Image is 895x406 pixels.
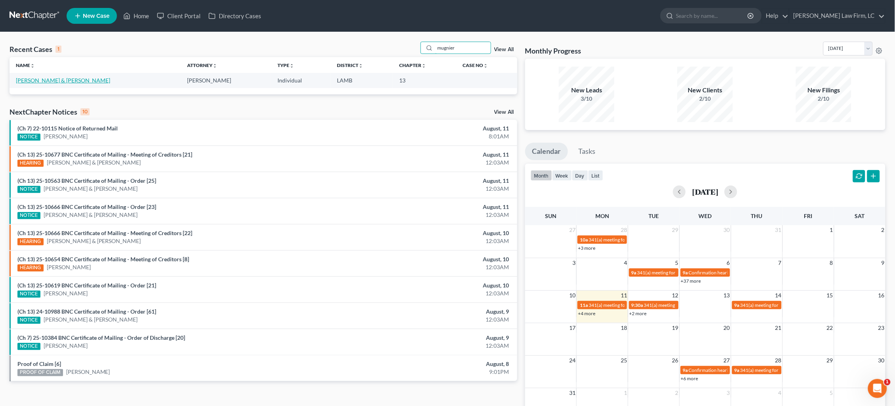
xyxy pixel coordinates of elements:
[351,334,509,342] div: August, 9
[726,258,731,268] span: 6
[677,95,733,103] div: 2/10
[631,302,643,308] span: 9:30a
[47,263,91,271] a: [PERSON_NAME]
[351,360,509,368] div: August, 8
[44,185,138,193] a: [PERSON_NAME] & [PERSON_NAME]
[740,302,817,308] span: 341(a) meeting for [PERSON_NAME]
[44,132,88,140] a: [PERSON_NAME]
[17,160,44,167] div: HEARING
[463,62,488,68] a: Case Nounfold_more
[623,258,628,268] span: 4
[683,270,688,276] span: 9a
[119,9,153,23] a: Home
[588,170,603,181] button: list
[723,291,731,300] span: 13
[778,388,782,398] span: 4
[17,238,44,245] div: HEARING
[572,258,576,268] span: 3
[271,73,331,88] td: Individual
[778,258,782,268] span: 7
[723,323,731,333] span: 20
[44,211,138,219] a: [PERSON_NAME] & [PERSON_NAME]
[878,356,885,365] span: 30
[868,379,887,398] iframe: Intercom live chat
[723,356,731,365] span: 27
[205,9,265,23] a: Directory Cases
[17,177,156,184] a: (Ch 13) 25-10563 BNC Certificate of Mailing - Order [25]
[559,86,614,95] div: New Leads
[277,62,294,68] a: Typeunfold_more
[671,225,679,235] span: 29
[829,388,834,398] span: 5
[44,342,88,350] a: [PERSON_NAME]
[796,95,851,103] div: 2/10
[878,323,885,333] span: 23
[153,9,205,23] a: Client Portal
[881,258,885,268] span: 9
[17,369,63,376] div: PROOF OF CLAIM
[572,143,603,160] a: Tasks
[681,278,701,284] a: +37 more
[435,42,491,54] input: Search by name...
[351,211,509,219] div: 12:03AM
[734,367,740,373] span: 9a
[881,225,885,235] span: 2
[30,63,35,68] i: unfold_more
[623,388,628,398] span: 1
[80,108,90,115] div: 10
[359,63,363,68] i: unfold_more
[790,9,885,23] a: [PERSON_NAME] Law Firm, LC
[804,213,813,219] span: Fri
[572,170,588,181] button: day
[723,225,731,235] span: 30
[47,159,141,167] a: [PERSON_NAME] & [PERSON_NAME]
[568,323,576,333] span: 17
[878,291,885,300] span: 16
[568,225,576,235] span: 27
[351,132,509,140] div: 8:01AM
[17,308,156,315] a: (Ch 13) 24-10988 BNC Certificate of Mailing - Order [61]
[351,282,509,289] div: August, 10
[17,125,118,132] a: (Ch 7) 22-10115 Notice of Returned Mail
[83,13,109,19] span: New Case
[826,356,834,365] span: 29
[671,323,679,333] span: 19
[351,185,509,193] div: 12:03AM
[829,258,834,268] span: 8
[620,323,628,333] span: 18
[826,323,834,333] span: 22
[351,263,509,271] div: 12:03AM
[689,270,779,276] span: Confirmation hearing for [PERSON_NAME]
[620,356,628,365] span: 25
[351,308,509,316] div: August, 9
[16,62,35,68] a: Nameunfold_more
[620,225,628,235] span: 28
[44,289,88,297] a: [PERSON_NAME]
[726,388,731,398] span: 3
[677,86,733,95] div: New Clients
[734,302,740,308] span: 9a
[351,229,509,237] div: August, 10
[351,159,509,167] div: 12:03AM
[675,258,679,268] span: 5
[775,225,782,235] span: 31
[595,213,609,219] span: Mon
[681,375,698,381] a: +6 more
[568,356,576,365] span: 24
[675,388,679,398] span: 2
[775,291,782,300] span: 14
[829,225,834,235] span: 1
[568,388,576,398] span: 31
[671,356,679,365] span: 26
[483,63,488,68] i: unfold_more
[826,291,834,300] span: 15
[525,143,568,160] a: Calendar
[337,62,363,68] a: Districtunfold_more
[589,237,665,243] span: 341(a) meeting for [PERSON_NAME]
[17,212,40,219] div: NOTICE
[884,379,891,385] span: 1
[10,107,90,117] div: NextChapter Notices
[17,186,40,193] div: NOTICE
[796,86,851,95] div: New Filings
[17,282,156,289] a: (Ch 13) 25-10619 BNC Certificate of Mailing - Order [21]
